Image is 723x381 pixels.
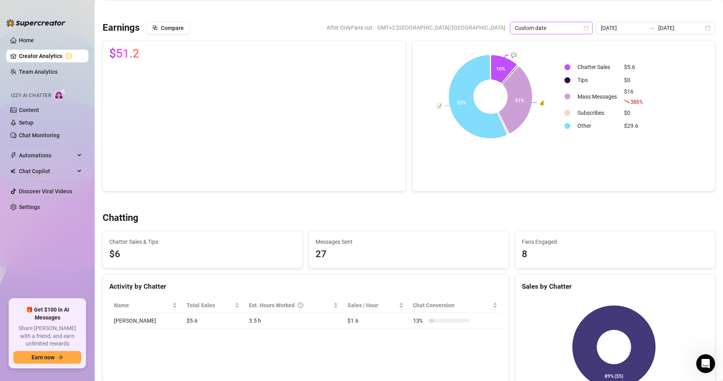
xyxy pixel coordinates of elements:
[343,298,408,313] th: Sales / Hour
[316,247,502,262] div: 27
[6,151,151,198] div: Ella says…
[522,281,708,292] div: Sales by Chatter
[316,237,502,246] span: Messages Sent
[34,134,135,141] div: joined the conversation
[25,258,31,265] button: Gif picker
[50,258,56,265] button: Start recording
[6,86,151,133] div: Benjamin says…
[649,25,655,31] span: to
[28,221,151,269] div: When i create a Bump Message, how can i write the text? Can i write it in English and when a Germ...
[58,355,63,360] span: arrow-right
[13,325,81,348] span: Share [PERSON_NAME] with a friend, and earn unlimited rewards
[35,226,145,265] div: When i create a Bump Message, how can i write the text? Can i write it in English and when a Germ...
[6,133,151,151] div: Ella says…
[123,3,138,18] button: Home
[249,301,332,310] div: Est. Hours Worked
[182,298,244,313] th: Total Sales
[109,313,182,329] td: [PERSON_NAME]
[54,89,66,100] img: AI Chatter
[696,354,715,373] iframe: Intercom live chat
[138,3,153,17] div: Close
[327,22,372,34] span: After OnlyFans cut
[522,247,708,262] div: 8
[6,19,65,27] img: logo-BBDzfeDw.svg
[19,120,34,126] a: Setup
[19,188,72,194] a: Discover Viral Videos
[574,107,620,119] td: Subscribes
[109,47,139,60] span: $51.2
[19,107,39,113] a: Content
[377,22,505,34] span: GMT+2 [GEOGRAPHIC_DATA]/[GEOGRAPHIC_DATA]
[658,24,703,32] input: End date
[109,281,502,292] div: Activity by Chatter
[161,25,184,31] span: Compare
[244,313,343,329] td: 3.5 h
[19,69,58,75] a: Team Analytics
[24,134,32,142] img: Profile image for Ella
[19,204,40,210] a: Settings
[187,301,233,310] span: Total Sales
[298,301,303,310] span: question-circle
[19,50,82,62] a: Creator Analytics exclamation-circle
[124,198,151,215] div: ok 👍
[22,4,35,17] img: Profile image for Ella
[135,255,148,268] button: Send a message…
[103,22,140,34] h3: Earnings
[19,37,34,43] a: Home
[584,26,588,30] span: calendar
[19,132,60,138] a: Chat Monitoring
[630,98,643,105] span: 386 %
[343,313,408,329] td: $1.6
[38,4,90,10] h1: [PERSON_NAME]
[347,301,397,310] span: Sales / Hour
[19,165,75,177] span: Chat Copilot
[109,247,296,262] span: $6
[13,36,123,75] div: Regarding your last question, could you clarify a bit? You can definitely add and duplicate Messa...
[13,155,123,179] div: [PERSON_NAME] will escalate custom content requests to a live chatter and stop chatting with that...
[624,99,630,104] span: fall
[601,24,646,32] input: Start date
[408,298,502,313] th: Chat Conversion
[574,120,620,132] td: Other
[12,258,19,265] button: Emoji picker
[38,10,73,18] p: Active 2h ago
[624,87,643,106] div: $16
[436,103,442,108] text: 📝
[10,168,15,174] img: Chat Copilot
[37,258,44,265] button: Upload attachment
[574,61,620,73] td: Chatter Sales
[114,301,171,310] span: Name
[574,74,620,86] td: Tips
[32,354,54,360] span: Earn now
[146,22,190,34] button: Compare
[6,221,151,270] div: Benjamin says…
[6,198,151,221] div: Benjamin says…
[103,212,138,224] h3: Chatting
[539,99,545,105] text: 💰
[109,237,296,246] span: Chatter Sales & Tips
[11,92,51,99] span: Izzy AI Chatter
[624,121,643,130] div: $29.6
[7,242,151,255] textarea: Message…
[35,91,145,121] div: How is the AI chatbot function when a user order a custom video? or have a custom video request? ...
[5,3,20,18] button: go back
[19,149,75,162] span: Automations
[574,87,620,106] td: Mass Messages
[6,151,129,183] div: [PERSON_NAME] will escalate custom content requests to a live chatter and stop chatting with that...
[13,351,81,364] button: Earn nowarrow-right
[13,306,81,321] span: 🎁 Get $100 in AI Messages
[413,316,426,325] span: 13 %
[515,22,588,34] span: Custom date
[130,202,145,210] div: ok 👍
[624,63,643,71] div: $5.6
[28,86,151,126] div: How is the AI chatbot function when a user order a custom video? or have a custom video request? ...
[34,135,78,140] b: [PERSON_NAME]
[109,298,182,313] th: Name
[10,152,17,159] span: thunderbolt
[413,301,491,310] span: Chat Conversion
[522,237,708,246] span: Fans Engaged
[152,25,158,30] span: block
[649,25,655,31] span: swap-right
[182,313,244,329] td: $5.6
[511,52,517,58] text: 💬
